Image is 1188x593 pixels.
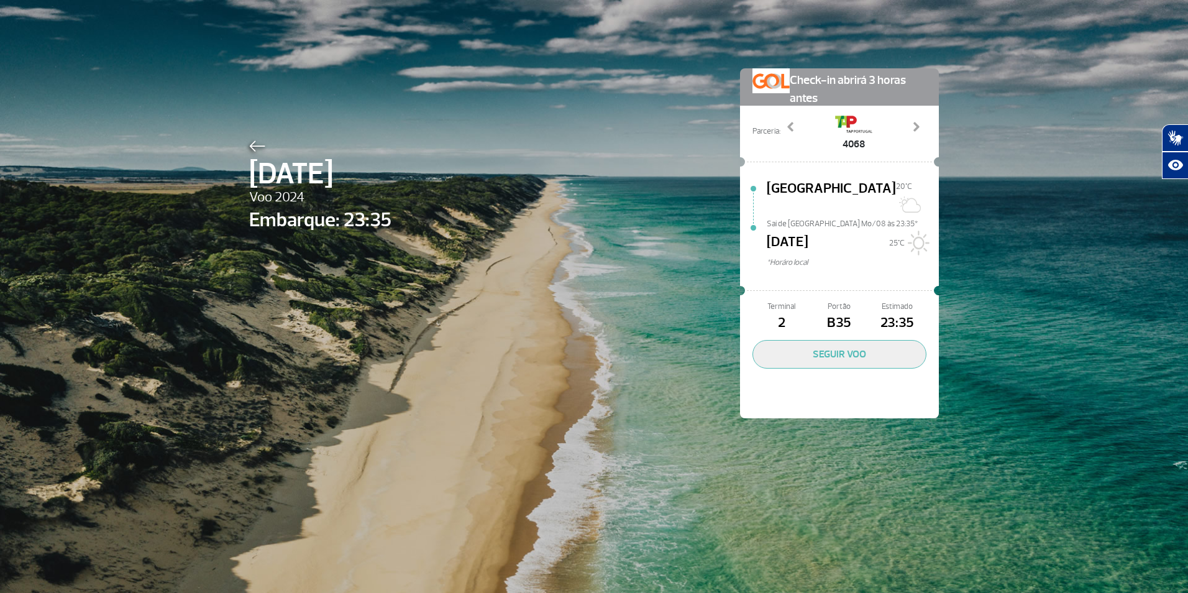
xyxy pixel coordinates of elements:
span: Portão [810,301,868,313]
span: Estimado [869,301,926,313]
img: Sol [905,231,930,255]
span: 23:35 [869,313,926,334]
button: SEGUIR VOO [752,340,926,369]
span: 25°C [889,238,905,248]
img: Sol com algumas nuvens [896,192,921,217]
span: Voo 2024 [249,187,391,208]
span: Embarque: 23:35 [249,205,391,235]
button: Abrir tradutor de língua de sinais. [1162,124,1188,152]
span: Terminal [752,301,810,313]
span: B35 [810,313,868,334]
span: [DATE] [767,232,808,257]
span: 20°C [896,182,912,191]
span: Parceria: [752,126,780,137]
span: 4068 [835,137,872,152]
span: [GEOGRAPHIC_DATA] [767,178,896,218]
span: Check-in abrirá 3 horas antes [790,68,926,108]
span: 2 [752,313,810,334]
span: Sai de [GEOGRAPHIC_DATA] Mo/08 às 23:35* [767,218,939,227]
span: *Horáro local [767,257,939,269]
button: Abrir recursos assistivos. [1162,152,1188,179]
div: Plugin de acessibilidade da Hand Talk. [1162,124,1188,179]
span: [DATE] [249,152,391,196]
